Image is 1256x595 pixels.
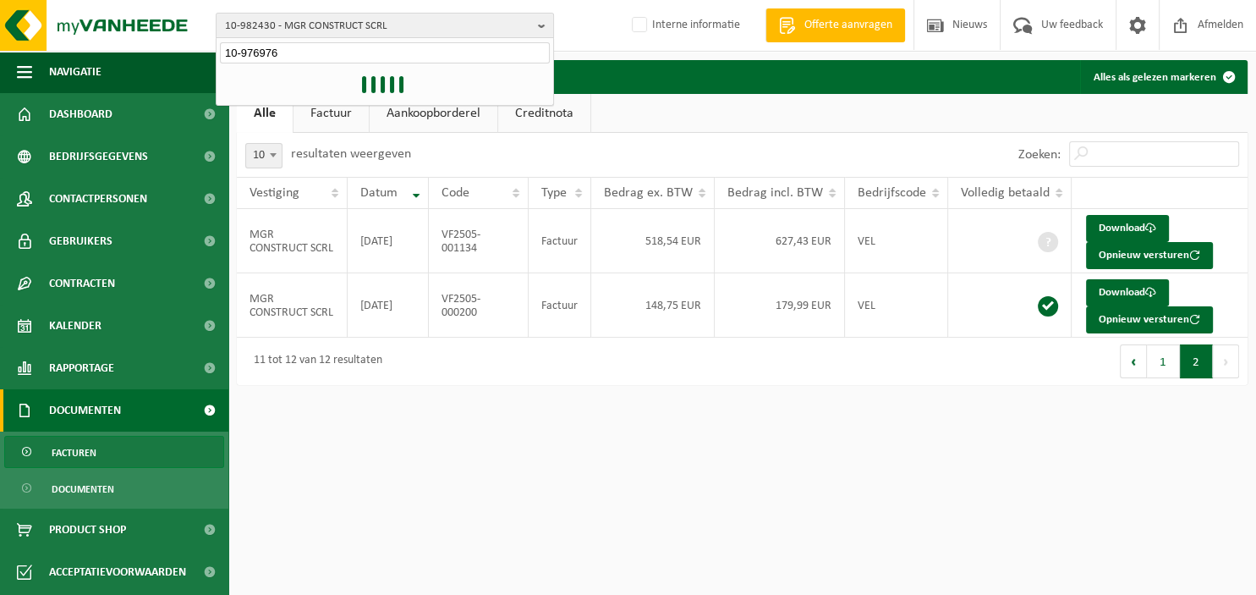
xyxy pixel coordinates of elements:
span: Rapportage [49,347,114,389]
td: [DATE] [348,273,429,338]
span: Facturen [52,437,96,469]
span: Type [541,186,567,200]
span: Acceptatievoorwaarden [49,551,186,593]
button: 2 [1180,344,1213,378]
button: Alles als gelezen markeren [1080,60,1246,94]
a: Aankoopborderel [370,94,497,133]
span: Vestiging [250,186,299,200]
span: Contactpersonen [49,178,147,220]
button: 1 [1147,344,1180,378]
td: VF2505-001134 [429,209,529,273]
td: VEL [845,273,948,338]
a: Factuur [293,94,369,133]
label: Zoeken: [1018,148,1061,162]
a: Alle [237,94,293,133]
span: Bedrijfsgegevens [49,135,148,178]
td: 627,43 EUR [715,209,845,273]
span: Documenten [49,389,121,432]
a: Download [1086,215,1169,242]
td: VEL [845,209,948,273]
span: Code [442,186,469,200]
span: Datum [360,186,398,200]
a: Offerte aanvragen [765,8,905,42]
span: 10 [245,143,282,168]
span: Bedrag incl. BTW [727,186,823,200]
td: 518,54 EUR [591,209,715,273]
label: Interne informatie [628,13,740,38]
td: VF2505-000200 [429,273,529,338]
td: MGR CONSTRUCT SCRL [237,209,348,273]
td: MGR CONSTRUCT SCRL [237,273,348,338]
span: Product Shop [49,509,126,551]
button: Previous [1120,344,1147,378]
span: Offerte aanvragen [800,17,897,34]
span: Bedrag ex. BTW [604,186,693,200]
span: Kalender [49,305,101,347]
button: Opnieuw versturen [1086,306,1213,333]
td: [DATE] [348,209,429,273]
span: Contracten [49,262,115,305]
a: Facturen [4,436,224,468]
span: Gebruikers [49,220,112,262]
td: Factuur [529,209,591,273]
input: Zoeken naar gekoppelde vestigingen [220,42,550,63]
button: Next [1213,344,1239,378]
label: resultaten weergeven [291,147,411,161]
button: Opnieuw versturen [1086,242,1213,269]
td: Factuur [529,273,591,338]
td: 179,99 EUR [715,273,845,338]
a: Creditnota [498,94,590,133]
button: 10-982430 - MGR CONSTRUCT SCRL [216,13,554,38]
td: 148,75 EUR [591,273,715,338]
div: 11 tot 12 van 12 resultaten [245,346,382,377]
span: Bedrijfscode [858,186,926,200]
span: Navigatie [49,51,101,93]
a: Documenten [4,472,224,504]
span: 10-982430 - MGR CONSTRUCT SCRL [225,14,531,39]
span: 10 [246,144,282,168]
a: Download [1086,279,1169,306]
span: Volledig betaald [961,186,1050,200]
span: Dashboard [49,93,112,135]
span: Documenten [52,473,114,505]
